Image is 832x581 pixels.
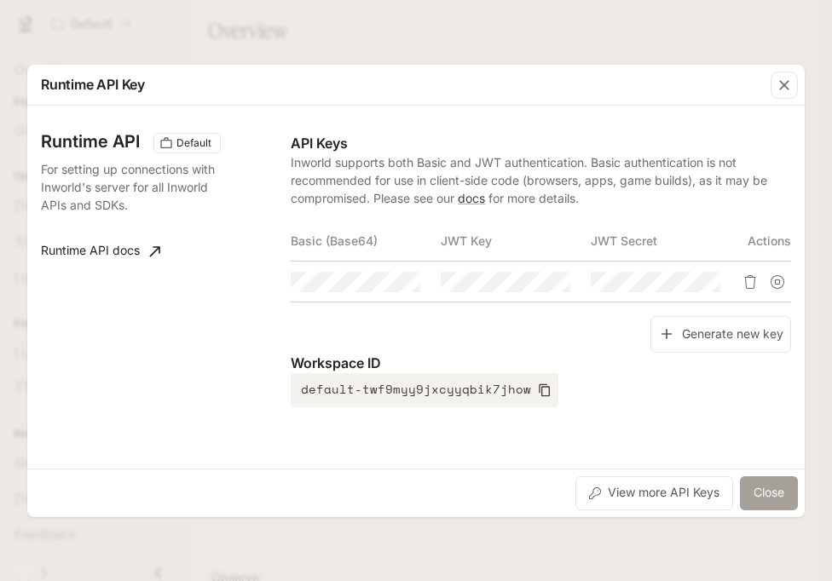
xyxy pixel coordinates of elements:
[34,234,167,268] a: Runtime API docs
[764,268,791,296] button: Suspend API key
[741,221,791,262] th: Actions
[291,133,791,153] p: API Keys
[291,373,558,407] button: default-twf9myy9jxcyyqbik7jhow
[170,135,218,151] span: Default
[41,74,145,95] p: Runtime API Key
[291,153,791,207] p: Inworld supports both Basic and JWT authentication. Basic authentication is not recommended for u...
[575,476,733,510] button: View more API Keys
[740,476,798,510] button: Close
[458,191,485,205] a: docs
[153,133,221,153] div: These keys will apply to your current workspace only
[650,316,791,353] button: Generate new key
[591,221,741,262] th: JWT Secret
[291,353,791,373] p: Workspace ID
[291,221,441,262] th: Basic (Base64)
[41,133,140,150] h3: Runtime API
[441,221,591,262] th: JWT Key
[41,160,218,214] p: For setting up connections with Inworld's server for all Inworld APIs and SDKs.
[737,268,764,296] button: Delete API key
